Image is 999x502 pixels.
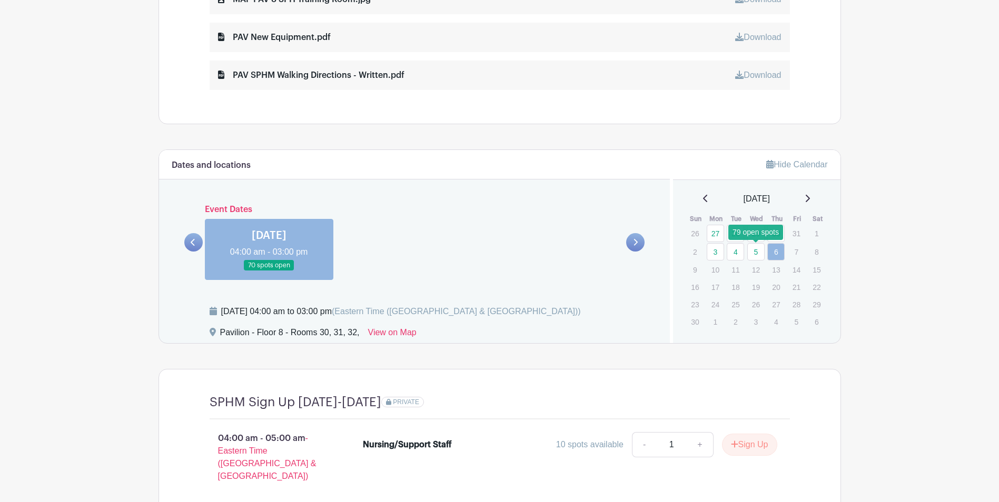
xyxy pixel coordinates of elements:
span: PRIVATE [393,398,419,406]
p: 1 [707,314,724,330]
p: 6 [808,314,825,330]
div: [DATE] 04:00 am to 03:00 pm [221,305,581,318]
div: PAV New Equipment.pdf [218,31,331,44]
a: 3 [707,243,724,260]
p: 26 [686,225,704,242]
th: Sun [686,214,706,224]
p: 29 [808,296,825,313]
h6: Dates and locations [172,160,251,170]
p: 27 [767,296,785,313]
th: Fri [787,214,808,224]
a: Hide Calendar [766,160,827,169]
p: 17 [707,279,724,295]
p: 22 [808,279,825,295]
p: 14 [788,262,805,278]
th: Mon [706,214,727,224]
p: 19 [747,279,765,295]
a: Download [735,33,781,42]
p: 8 [808,244,825,260]
p: 12 [747,262,765,278]
p: 23 [686,296,704,313]
span: [DATE] [744,193,770,205]
a: 28 [727,225,744,242]
p: 04:00 am - 05:00 am [193,428,347,487]
p: 2 [727,314,744,330]
h6: Event Dates [203,205,627,215]
h4: SPHM Sign Up [DATE]-[DATE] [210,395,381,410]
a: - [632,432,656,457]
a: 4 [727,243,744,260]
p: 18 [727,279,744,295]
p: 20 [767,279,785,295]
p: 7 [788,244,805,260]
th: Thu [767,214,787,224]
a: 5 [747,243,765,260]
p: 5 [788,314,805,330]
p: 21 [788,279,805,295]
p: 13 [767,262,785,278]
div: Nursing/Support Staff [363,438,452,451]
p: 24 [707,296,724,313]
p: 10 [707,262,724,278]
div: 10 spots available [556,438,624,451]
p: 31 [788,225,805,242]
a: 27 [707,225,724,242]
p: 11 [727,262,744,278]
span: - Eastern Time ([GEOGRAPHIC_DATA] & [GEOGRAPHIC_DATA]) [218,434,316,480]
p: 2 [686,244,704,260]
button: Sign Up [722,434,777,456]
span: (Eastern Time ([GEOGRAPHIC_DATA] & [GEOGRAPHIC_DATA])) [332,307,581,316]
p: 1 [808,225,825,242]
th: Sat [807,214,828,224]
p: 9 [686,262,704,278]
div: Pavilion - Floor 8 - Rooms 30, 31, 32, [220,326,360,343]
p: 25 [727,296,744,313]
div: 79 open spots [728,225,783,240]
a: 6 [767,243,785,260]
p: 28 [788,296,805,313]
a: Download [735,71,781,79]
th: Tue [726,214,747,224]
p: 26 [747,296,765,313]
p: 3 [747,314,765,330]
th: Wed [747,214,767,224]
p: 16 [686,279,704,295]
a: + [687,432,713,457]
a: View on Map [368,326,417,343]
p: 30 [686,314,704,330]
p: 15 [808,262,825,278]
div: PAV SPHM Walking Directions - Written.pdf [218,69,404,82]
p: 4 [767,314,785,330]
